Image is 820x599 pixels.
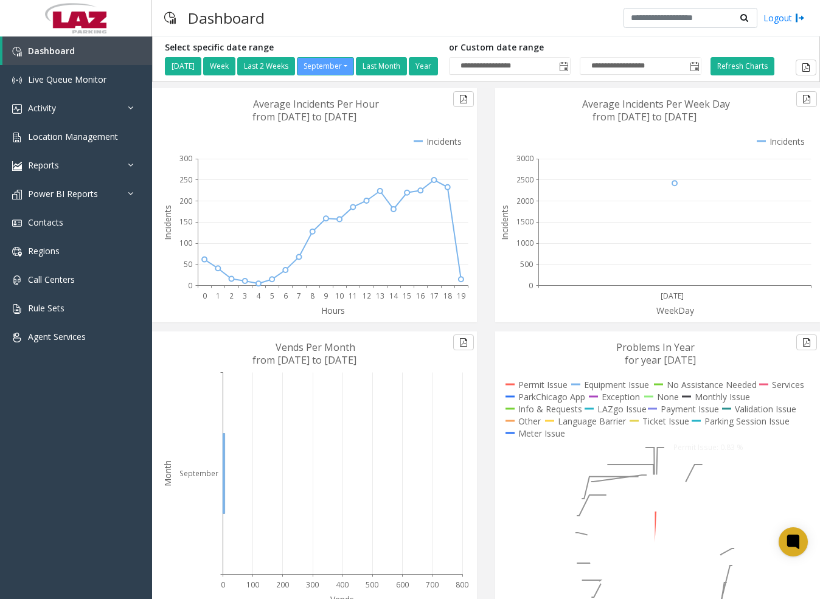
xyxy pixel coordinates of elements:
[616,341,695,354] text: Problems In Year
[164,3,176,33] img: pageIcon
[237,57,295,75] button: Last 2 Weeks
[516,196,533,206] text: 2000
[28,302,64,314] span: Rule Sets
[516,153,533,164] text: 3000
[28,216,63,228] span: Contacts
[216,291,220,301] text: 1
[179,153,192,164] text: 300
[179,468,218,479] text: September
[28,159,59,171] span: Reports
[12,190,22,199] img: 'icon'
[276,580,289,590] text: 200
[321,305,345,316] text: Hours
[203,57,235,75] button: Week
[12,275,22,285] img: 'icon'
[403,291,411,301] text: 15
[356,57,407,75] button: Last Month
[165,57,201,75] button: [DATE]
[179,216,192,227] text: 150
[409,57,438,75] button: Year
[582,97,730,111] text: Average Incidents Per Week Day
[592,110,697,123] text: from [DATE] to [DATE]
[162,205,173,240] text: Incidents
[12,247,22,257] img: 'icon'
[516,175,533,185] text: 2500
[687,58,701,75] span: Toggle popup
[12,133,22,142] img: 'icon'
[184,259,192,269] text: 50
[443,291,452,301] text: 18
[796,334,817,350] button: Export to pdf
[389,291,398,301] text: 14
[297,57,354,75] button: September
[396,580,409,590] text: 600
[310,291,314,301] text: 8
[252,110,356,123] text: from [DATE] to [DATE]
[673,442,743,452] text: Permit Issue: 0.83 %
[28,102,56,114] span: Activity
[426,580,439,590] text: 700
[297,291,301,301] text: 7
[457,291,465,301] text: 19
[453,334,474,350] button: Export to pdf
[376,291,384,301] text: 13
[661,291,684,301] text: [DATE]
[12,75,22,85] img: 'icon'
[28,245,60,257] span: Regions
[283,291,288,301] text: 6
[795,12,805,24] img: logout
[188,280,192,291] text: 0
[221,580,225,590] text: 0
[336,580,349,590] text: 400
[28,45,75,57] span: Dashboard
[256,291,261,301] text: 4
[229,291,234,301] text: 2
[796,91,817,107] button: Export to pdf
[253,97,379,111] text: Average Incidents Per Hour
[243,291,247,301] text: 3
[430,291,439,301] text: 17
[456,580,468,590] text: 800
[520,259,533,269] text: 500
[557,58,570,75] span: Toggle popup
[516,216,533,227] text: 1500
[363,291,371,301] text: 12
[349,291,357,301] text: 11
[12,333,22,342] img: 'icon'
[763,12,805,24] a: Logout
[246,580,259,590] text: 100
[449,43,701,53] h5: or Custom date range
[28,131,118,142] span: Location Management
[529,280,533,291] text: 0
[203,291,207,301] text: 0
[796,60,816,75] button: Export to pdf
[516,238,533,248] text: 1000
[711,57,774,75] button: Refresh Charts
[306,580,319,590] text: 300
[366,580,378,590] text: 500
[270,291,274,301] text: 5
[12,218,22,228] img: 'icon'
[416,291,425,301] text: 16
[165,43,440,53] h5: Select specific date range
[12,104,22,114] img: 'icon'
[179,175,192,185] text: 250
[28,274,75,285] span: Call Centers
[276,341,355,354] text: Vends Per Month
[179,196,192,206] text: 200
[28,74,106,85] span: Live Queue Monitor
[252,353,356,367] text: from [DATE] to [DATE]
[12,161,22,171] img: 'icon'
[179,238,192,248] text: 100
[12,47,22,57] img: 'icon'
[28,331,86,342] span: Agent Services
[499,205,510,240] text: Incidents
[162,460,173,486] text: Month
[2,36,152,65] a: Dashboard
[453,91,474,107] button: Export to pdf
[28,188,98,199] span: Power BI Reports
[12,304,22,314] img: 'icon'
[182,3,271,33] h3: Dashboard
[656,305,695,316] text: WeekDay
[335,291,344,301] text: 10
